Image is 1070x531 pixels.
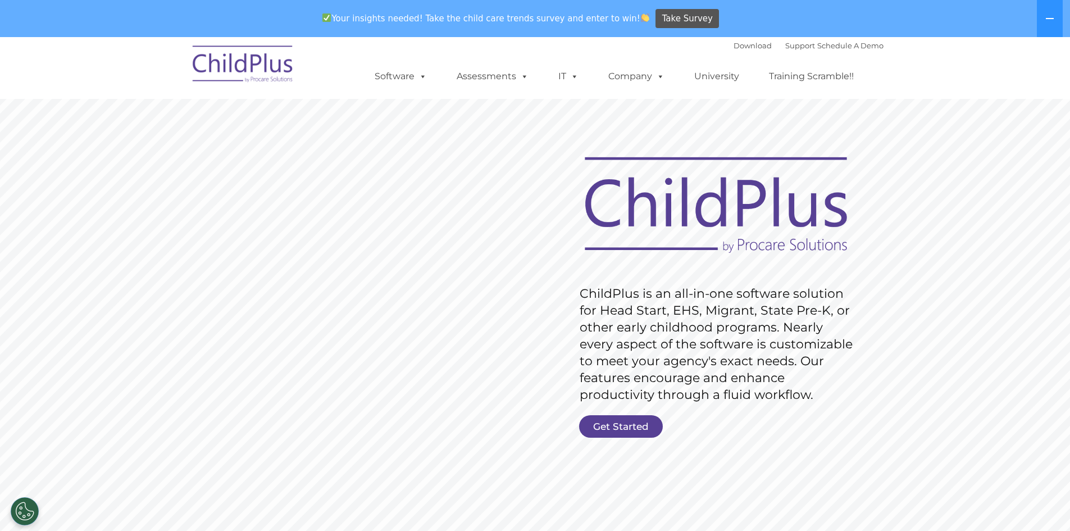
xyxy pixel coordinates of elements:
[641,13,649,22] img: 👏
[817,41,884,50] a: Schedule A Demo
[886,410,1070,531] iframe: Chat Widget
[758,65,865,88] a: Training Scramble!!
[597,65,676,88] a: Company
[655,9,719,29] a: Take Survey
[363,65,438,88] a: Software
[785,41,815,50] a: Support
[662,9,713,29] span: Take Survey
[734,41,772,50] a: Download
[11,497,39,525] button: Cookies Settings
[579,415,663,438] a: Get Started
[683,65,750,88] a: University
[445,65,540,88] a: Assessments
[547,65,590,88] a: IT
[580,285,858,403] rs-layer: ChildPlus is an all-in-one software solution for Head Start, EHS, Migrant, State Pre-K, or other ...
[734,41,884,50] font: |
[318,7,654,29] span: Your insights needed! Take the child care trends survey and enter to win!
[322,13,331,22] img: ✅
[187,38,299,94] img: ChildPlus by Procare Solutions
